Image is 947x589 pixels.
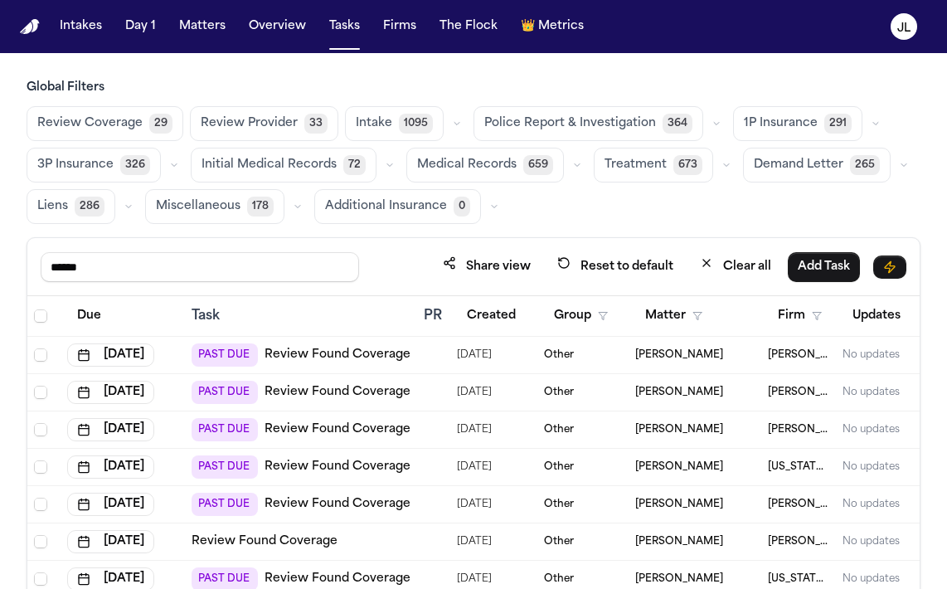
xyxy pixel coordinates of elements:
span: 0 [454,197,470,217]
button: Reset to default [547,251,683,282]
button: Immediate Task [873,256,906,279]
span: PAST DUE [192,455,258,479]
button: [DATE] [67,343,154,367]
div: No updates [843,572,900,586]
a: Firms [376,12,423,41]
div: No updates [843,460,900,474]
a: Review Found Coverage [265,571,410,587]
span: Other [544,535,574,548]
span: 33 [304,114,328,134]
span: 72 [343,155,366,175]
div: No updates [843,386,900,399]
span: Dennis Marsack [635,348,723,362]
span: Ruy Mireles Law Firm [768,386,829,399]
button: crownMetrics [514,12,590,41]
span: Michigan Auto Law [768,460,829,474]
span: Metrics [538,18,584,35]
button: Created [457,301,526,331]
span: Select row [34,348,47,362]
span: Sandra Brown [635,460,723,474]
button: Tasks [323,12,367,41]
button: Review Coverage29 [27,106,183,141]
button: Liens286 [27,189,115,224]
a: Review Found Coverage [265,347,410,363]
a: Review Found Coverage [265,421,410,438]
a: Review Found Coverage [265,384,410,401]
button: Add Task [788,252,860,282]
span: 10/2/2025, 3:14:04 PM [457,530,492,553]
span: Select row [34,386,47,399]
span: Romanow Law Group [768,535,829,548]
span: Police Report & Investigation [484,115,656,132]
span: Select row [34,423,47,436]
button: Updates [843,301,911,331]
span: Other [544,498,574,511]
span: 29 [149,114,172,134]
span: Beck & Beck [768,498,829,511]
button: [DATE] [67,418,154,441]
button: 3P Insurance326 [27,148,161,183]
a: Review Found Coverage [265,496,410,513]
span: Dennis Marsack [635,498,723,511]
button: Overview [242,12,313,41]
span: Review Coverage [37,115,143,132]
button: Review Provider33 [190,106,338,141]
span: 659 [523,155,553,175]
button: [DATE] [67,493,154,516]
button: Intake1095 [345,106,444,141]
div: No updates [843,423,900,436]
span: Initial Medical Records [202,157,337,173]
span: PAST DUE [192,343,258,367]
button: [DATE] [67,381,154,404]
span: PAST DUE [192,381,258,404]
span: 1P Insurance [744,115,818,132]
a: Review Found Coverage [265,459,410,475]
button: Matters [172,12,232,41]
h3: Global Filters [27,80,920,96]
span: Liens [37,198,68,215]
button: Additional Insurance0 [314,189,481,224]
span: 326 [120,155,150,175]
a: The Flock [433,12,504,41]
span: Ruy Mireles Law Firm [768,423,829,436]
button: [DATE] [67,455,154,479]
span: Intake [356,115,392,132]
button: 1P Insurance291 [733,106,862,141]
button: Day 1 [119,12,163,41]
div: No updates [843,498,900,511]
button: Group [544,301,618,331]
span: Treatment [605,157,667,173]
img: Finch Logo [20,19,40,35]
span: 364 [663,114,692,134]
text: JL [897,22,911,34]
span: 10/2/2025, 2:43:11 PM [457,418,492,441]
span: Miscellaneous [156,198,240,215]
span: 3P Insurance [37,157,114,173]
span: crown [521,18,535,35]
span: Demand Letter [754,157,843,173]
span: Michigan Auto Law [768,572,829,586]
span: Review Provider [201,115,298,132]
button: Medical Records659 [406,148,564,183]
span: PAST DUE [192,418,258,441]
span: PAST DUE [192,493,258,516]
span: 286 [75,197,104,217]
span: 10/2/2025, 11:32:30 AM [457,381,492,404]
span: Select row [34,460,47,474]
button: Initial Medical Records72 [191,148,376,183]
div: PR [424,306,444,326]
button: Clear all [690,251,781,282]
span: Other [544,348,574,362]
button: Due [67,301,111,331]
span: 10/2/2025, 5:56:59 PM [457,343,492,367]
a: Review Found Coverage [192,533,338,550]
span: Other [544,386,574,399]
div: No updates [843,348,900,362]
span: Additional Insurance [325,198,447,215]
span: Select row [34,498,47,511]
button: Matter [635,301,712,331]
